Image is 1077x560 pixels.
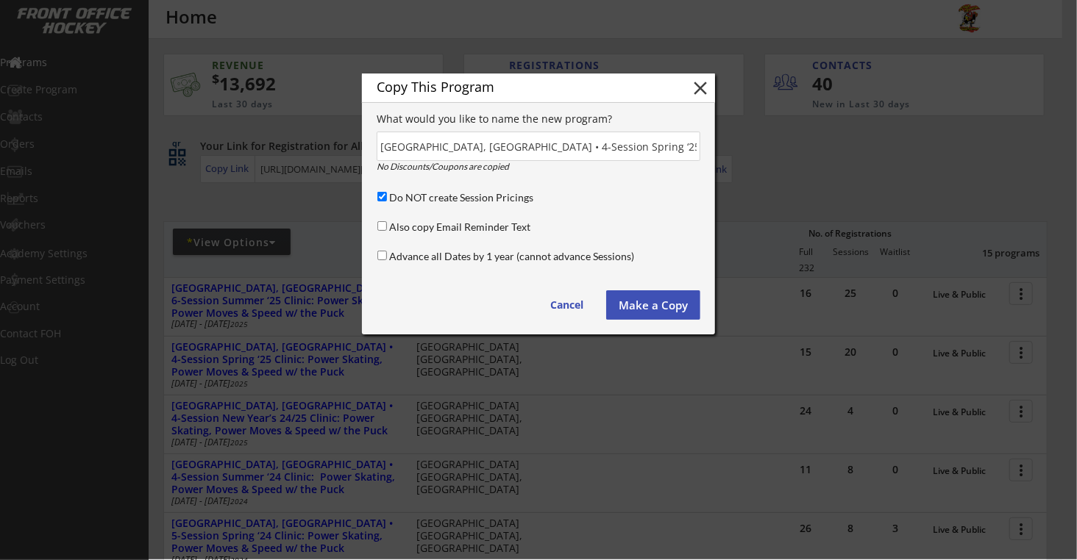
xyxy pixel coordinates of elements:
button: Cancel [536,290,598,320]
label: Also copy Email Reminder Text [389,220,530,233]
label: Do NOT create Session Pricings [389,191,533,204]
div: No Discounts/Coupons are copied [377,162,594,171]
div: What would you like to name the new program? [377,114,700,124]
button: close [689,77,711,99]
button: Make a Copy [606,290,700,320]
div: Copy This Program [377,80,667,93]
label: Advance all Dates by 1 year (cannot advance Sessions) [389,250,634,262]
